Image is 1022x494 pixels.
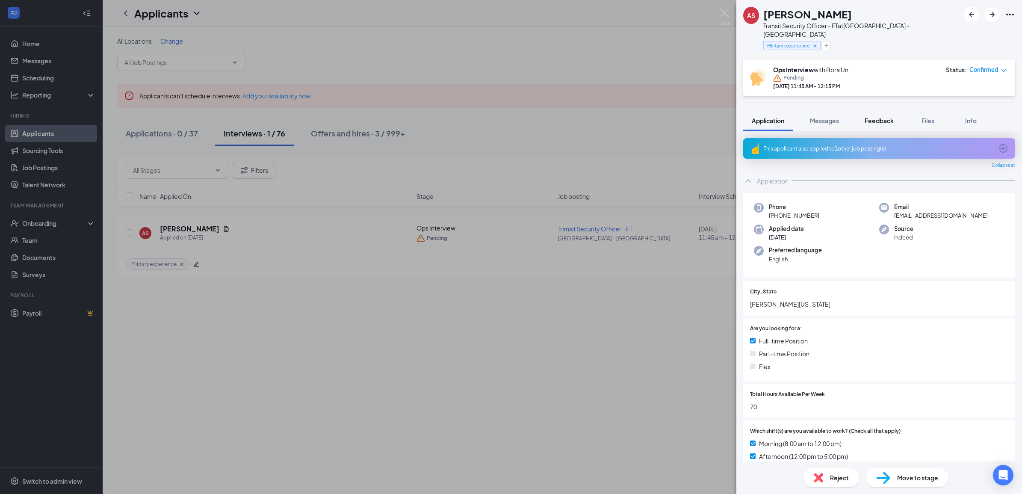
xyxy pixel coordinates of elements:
span: Reject [830,473,849,482]
button: ArrowLeftNew [964,7,979,22]
span: Total Hours Available Per Week [750,390,825,399]
span: [PHONE_NUMBER] [769,211,819,220]
span: City, State [750,288,777,296]
div: This applicant also applied to 1 other job posting(s) [764,145,993,152]
span: Flex [759,362,771,371]
span: Applied date [769,225,804,233]
button: Plus [821,41,831,50]
span: Confirmed [969,65,998,74]
span: Files [922,117,934,124]
span: Messages [810,117,839,124]
span: Source [894,225,913,233]
div: Open Intercom Messenger [993,465,1013,485]
button: ArrowRight [984,7,1000,22]
div: AS [747,11,755,20]
span: Application [752,117,784,124]
span: Afternoon (12:00 pm to 5:00 pm) [759,452,848,461]
div: with Bora Un [773,65,848,74]
span: Which shift(s) are you available to work? (Check all that apply) [750,427,901,435]
span: Collapse all [992,162,1015,169]
span: Info [965,117,977,124]
div: [DATE] 11:45 AM - 12:15 PM [773,83,848,90]
b: Ops Interview [773,66,814,74]
svg: ChevronUp [743,176,753,186]
h1: [PERSON_NAME] [763,7,852,21]
span: Are you looking for a: [750,325,802,333]
svg: Plus [824,43,829,48]
span: Part-time Position [759,349,809,358]
svg: Ellipses [1005,9,1015,20]
span: Feedback [865,117,894,124]
span: Morning (8:00 am to 12:00 pm) [759,439,842,448]
span: Pending [783,74,804,83]
span: [PERSON_NAME][US_STATE] [750,299,1008,309]
svg: ArrowRight [987,9,997,20]
span: Move to stage [897,473,938,482]
svg: Cross [812,43,818,49]
span: Phone [769,203,819,211]
span: Indeed [894,233,913,242]
div: Status : [946,65,967,74]
span: [EMAIL_ADDRESS][DOMAIN_NAME] [894,211,988,220]
svg: ArrowCircle [998,143,1008,154]
div: Application [757,177,789,185]
span: Email [894,203,988,211]
svg: Warning [773,74,782,83]
svg: ArrowLeftNew [966,9,977,20]
div: Transit Security Officer - FT at [GEOGRAPHIC_DATA] - [GEOGRAPHIC_DATA] [763,21,960,38]
span: English [769,255,822,263]
span: Military experience [767,42,810,49]
span: [DATE] [769,233,804,242]
span: down [1001,68,1007,74]
span: Preferred language [769,246,822,254]
span: 70 [750,402,1008,411]
span: Full-time Position [759,336,808,346]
